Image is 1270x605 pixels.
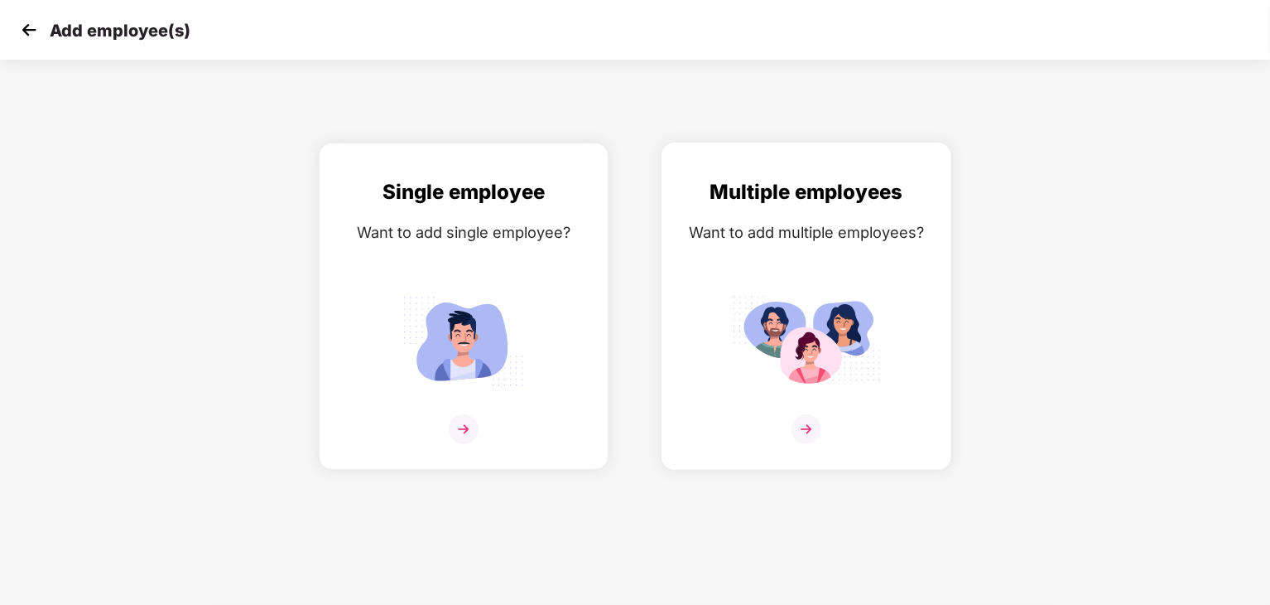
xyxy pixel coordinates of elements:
[17,17,41,42] img: svg+xml;base64,PHN2ZyB4bWxucz0iaHR0cDovL3d3dy53My5vcmcvMjAwMC9zdmciIHdpZHRoPSIzMCIgaGVpZ2h0PSIzMC...
[449,414,479,444] img: svg+xml;base64,PHN2ZyB4bWxucz0iaHR0cDovL3d3dy53My5vcmcvMjAwMC9zdmciIHdpZHRoPSIzNiIgaGVpZ2h0PSIzNi...
[679,177,934,208] div: Multiple employees
[336,177,591,208] div: Single employee
[336,220,591,244] div: Want to add single employee?
[679,220,934,244] div: Want to add multiple employees?
[389,289,538,393] img: svg+xml;base64,PHN2ZyB4bWxucz0iaHR0cDovL3d3dy53My5vcmcvMjAwMC9zdmciIGlkPSJTaW5nbGVfZW1wbG95ZWUiIH...
[732,289,881,393] img: svg+xml;base64,PHN2ZyB4bWxucz0iaHR0cDovL3d3dy53My5vcmcvMjAwMC9zdmciIGlkPSJNdWx0aXBsZV9lbXBsb3llZS...
[50,21,190,41] p: Add employee(s)
[791,414,821,444] img: svg+xml;base64,PHN2ZyB4bWxucz0iaHR0cDovL3d3dy53My5vcmcvMjAwMC9zdmciIHdpZHRoPSIzNiIgaGVpZ2h0PSIzNi...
